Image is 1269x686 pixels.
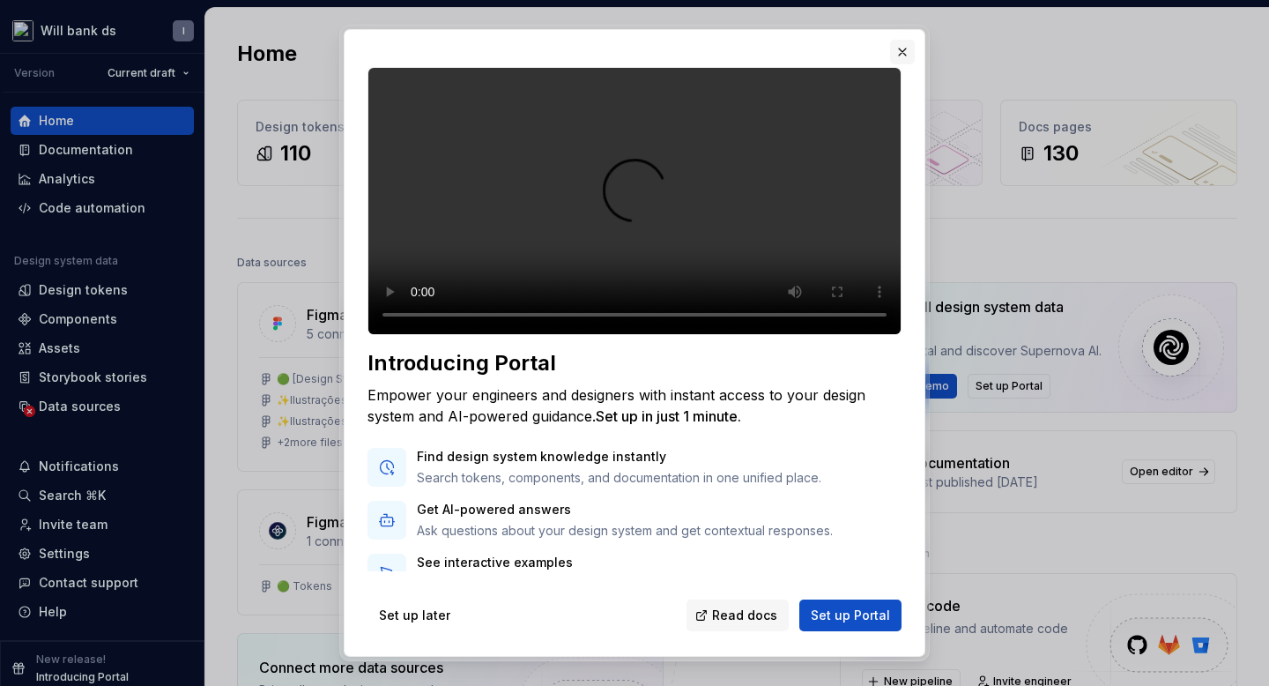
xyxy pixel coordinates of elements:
[417,522,833,540] p: Ask questions about your design system and get contextual responses.
[712,607,777,624] span: Read docs
[799,600,902,631] button: Set up Portal
[367,384,902,427] div: Empower your engineers and designers with instant access to your design system and AI-powered gui...
[811,607,890,624] span: Set up Portal
[417,554,837,571] p: See interactive examples
[596,407,741,425] span: Set up in just 1 minute.
[686,600,789,631] a: Read docs
[367,600,462,631] button: Set up later
[417,501,833,518] p: Get AI-powered answers
[417,448,821,466] p: Find design system knowledge instantly
[367,349,902,377] div: Introducing Portal
[417,469,821,487] p: Search tokens, components, and documentation in one unified place.
[379,607,450,624] span: Set up later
